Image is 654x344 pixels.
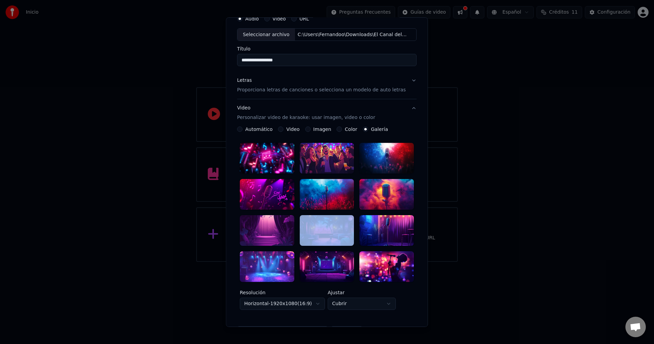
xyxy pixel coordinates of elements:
p: Personalizar video de karaoke: usar imagen, video o color [237,114,375,121]
label: Título [237,46,417,51]
label: Video [272,16,286,21]
div: Video [237,105,375,121]
button: VideoPersonalizar video de karaoke: usar imagen, video o color [237,99,417,126]
div: Letras [237,77,252,84]
label: Audio [245,16,259,21]
label: Galería [371,127,388,132]
button: Reiniciar [331,326,363,339]
button: Establecer como Predeterminado [237,326,328,339]
label: Ajustar [328,290,396,295]
label: URL [299,16,309,21]
label: Imagen [313,127,331,132]
button: LetrasProporciona letras de canciones o selecciona un modelo de auto letras [237,72,417,99]
div: Seleccionar archivo [237,28,295,41]
label: Video [286,127,300,132]
div: VideoPersonalizar video de karaoke: usar imagen, video o color [237,126,417,344]
label: Resolución [240,290,325,295]
p: Proporciona letras de canciones o selecciona un modelo de auto letras [237,87,406,93]
label: Color [345,127,358,132]
label: Automático [245,127,272,132]
div: C:\Users\Fernandoo\Downloads\El Canal del Valor.mp3 [295,31,411,38]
